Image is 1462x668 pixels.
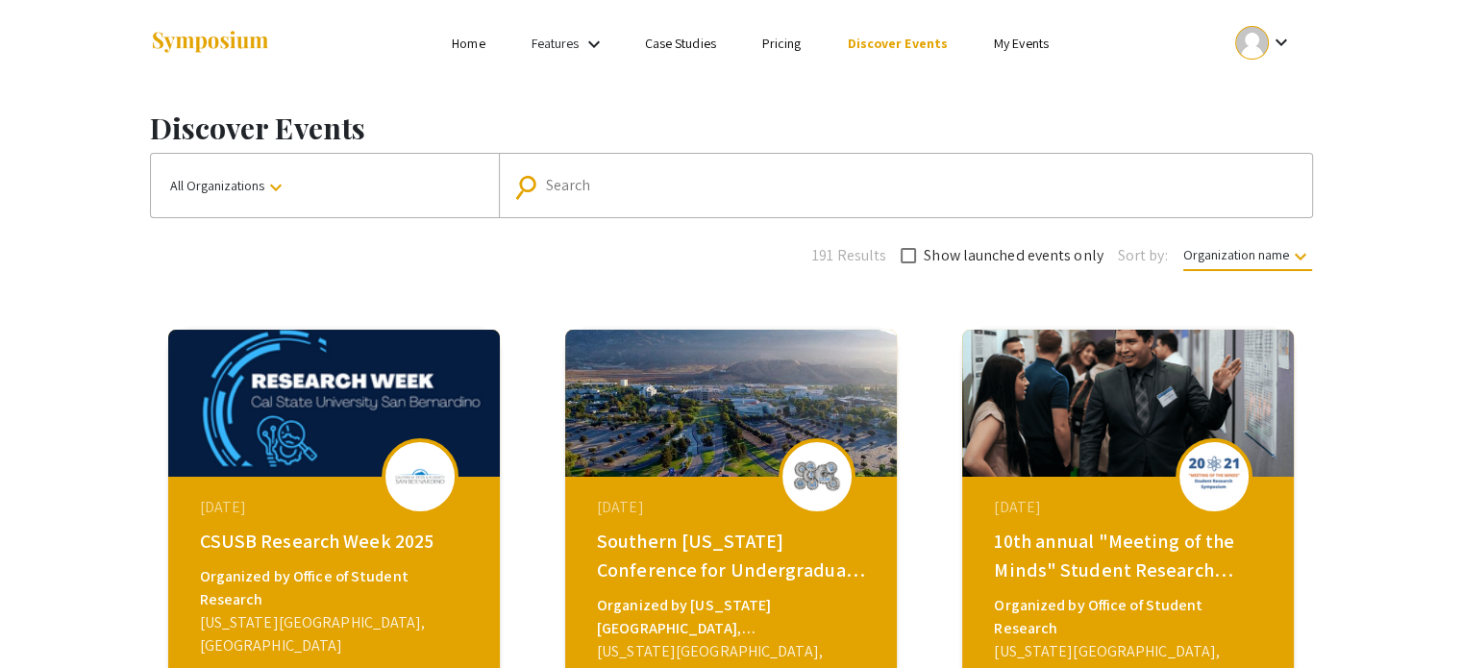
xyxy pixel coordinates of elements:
[762,35,802,52] a: Pricing
[200,611,473,657] div: [US_STATE][GEOGRAPHIC_DATA], [GEOGRAPHIC_DATA]
[565,330,897,477] img: sccur2021_eventCoverPhoto_df3e62__thumb.jpg
[597,594,870,640] div: Organized by [US_STATE][GEOGRAPHIC_DATA], [GEOGRAPHIC_DATA]
[170,177,287,194] span: All Organizations
[532,35,580,52] a: Features
[1289,245,1312,268] mat-icon: keyboard_arrow_down
[1183,246,1312,271] span: Organization name
[151,154,499,217] button: All Organizations
[452,35,484,52] a: Home
[150,111,1313,145] h1: Discover Events
[994,527,1267,584] div: 10th annual "Meeting of the Minds" Student Research Symposium
[391,465,449,488] img: csusb-research-week-2025_eventLogo_647923_.png
[1215,21,1312,64] button: Expand account dropdown
[788,452,846,500] img: sccur2021_eventLogo_55b40f_.png
[582,33,606,56] mat-icon: Expand Features list
[994,594,1267,640] div: Organized by Office of Student Research
[150,30,270,56] img: Symposium by ForagerOne
[264,176,287,199] mat-icon: keyboard_arrow_down
[1118,244,1168,267] span: Sort by:
[200,527,473,556] div: CSUSB Research Week 2025
[812,244,886,267] span: 191 Results
[14,581,82,654] iframe: Chat
[1185,452,1243,500] img: csusbmeetingoftheminds_eventLogo.png
[200,565,473,611] div: Organized by Office of Student Research
[994,496,1267,519] div: [DATE]
[924,244,1103,267] span: Show launched events only
[200,496,473,519] div: [DATE]
[597,527,870,584] div: Southern [US_STATE] Conference for Undergraduate Research 2021
[1269,31,1292,54] mat-icon: Expand account dropdown
[994,35,1049,52] a: My Events
[1168,237,1327,272] button: Organization name
[962,330,1294,477] img: csusbmeetingoftheminds_eventCoverPhoto_thumb.png
[645,35,716,52] a: Case Studies
[168,330,500,477] img: csusb-research-week-2025_eventCoverPhoto_802233__thumb.png
[597,496,870,519] div: [DATE]
[847,35,948,52] a: Discover Events
[517,170,545,204] mat-icon: Search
